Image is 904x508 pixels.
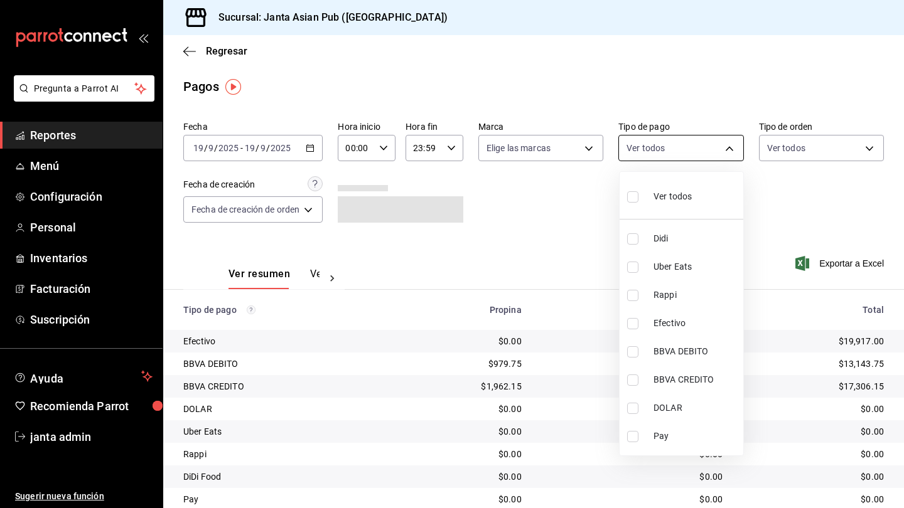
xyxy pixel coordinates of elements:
[225,79,241,95] img: Tooltip marker
[654,288,738,302] span: Rappi
[654,373,738,386] span: BBVA CREDITO
[654,317,738,330] span: Efectivo
[654,232,738,245] span: Didi
[654,401,738,415] span: DOLAR
[654,345,738,358] span: BBVA DEBITO
[654,190,692,203] span: Ver todos
[654,430,738,443] span: Pay
[654,260,738,273] span: Uber Eats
